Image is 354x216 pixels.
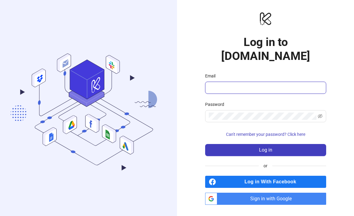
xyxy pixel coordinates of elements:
[318,114,323,119] span: eye-invisible
[205,101,228,108] label: Password
[209,84,321,91] input: Email
[205,144,326,156] button: Log in
[205,73,219,79] label: Email
[205,35,326,63] h1: Log in to [DOMAIN_NAME]
[226,132,305,137] span: Can't remember your password? Click here
[205,193,326,205] a: Sign in with Google
[220,193,326,205] span: Sign in with Google
[259,162,272,169] span: or
[218,176,326,188] span: Log in With Facebook
[205,129,326,139] button: Can't remember your password? Click here
[205,132,326,137] a: Can't remember your password? Click here
[259,147,272,153] span: Log in
[209,113,316,120] input: Password
[205,176,326,188] a: Log in With Facebook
